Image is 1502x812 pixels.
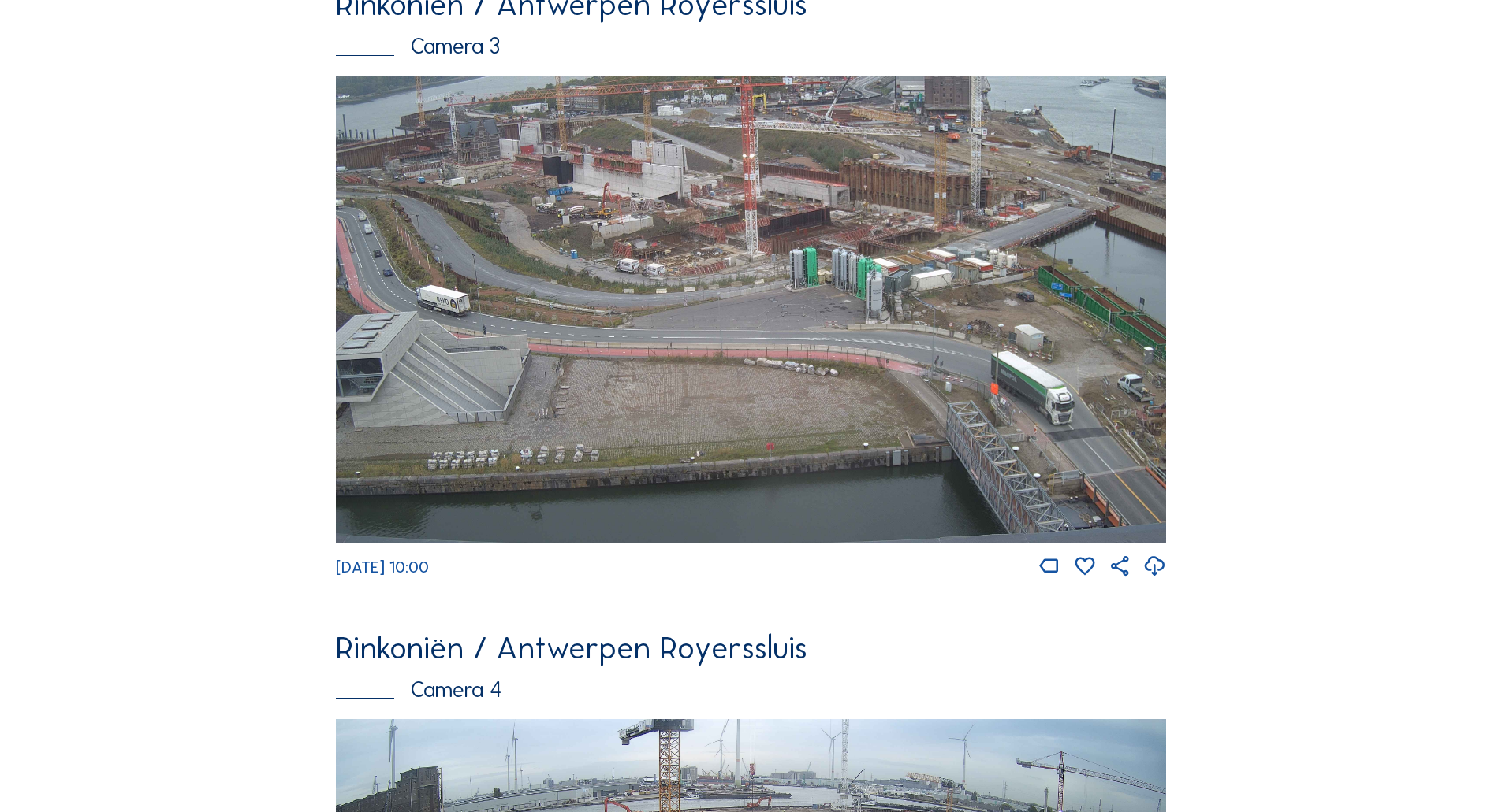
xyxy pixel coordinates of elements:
[336,678,1166,700] div: Camera 4
[336,632,1166,664] div: Rinkoniën / Antwerpen Royerssluis
[336,35,1166,57] div: Camera 3
[336,558,429,577] span: [DATE] 10:00
[336,76,1166,543] img: Image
